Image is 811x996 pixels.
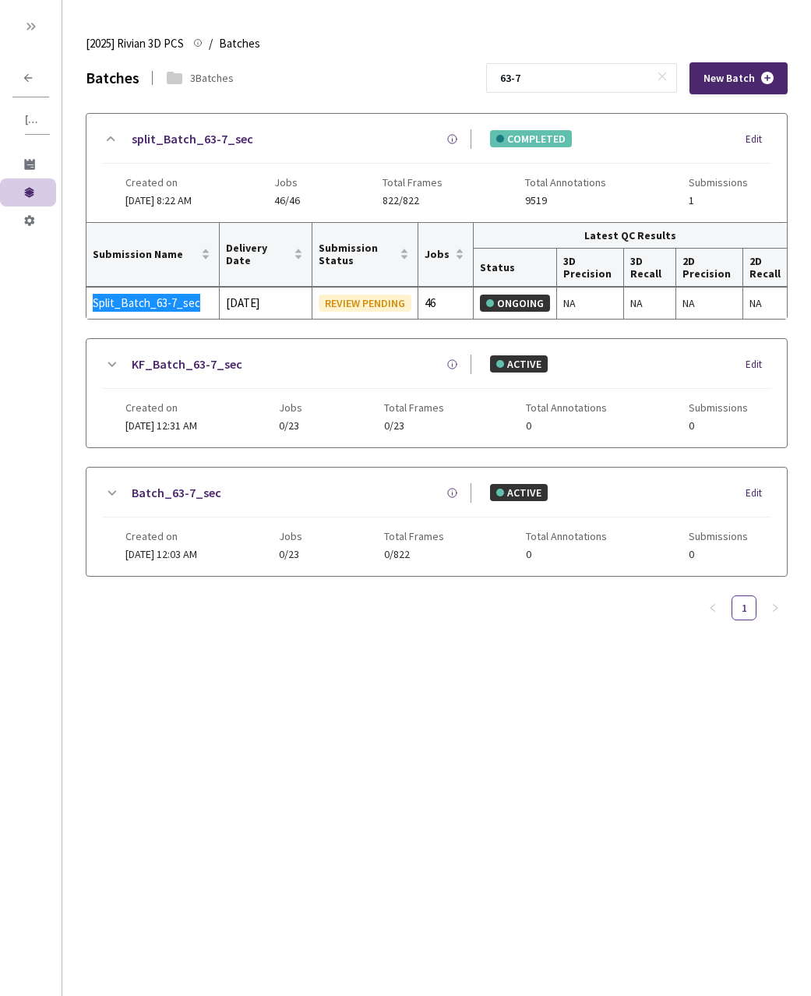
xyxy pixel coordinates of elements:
div: REVIEW PENDING [319,295,411,312]
span: 1 [689,195,748,207]
a: Batch_63-7_sec [132,483,221,503]
li: / [209,34,213,53]
input: Search [491,64,657,92]
span: Jobs [425,248,452,260]
div: KF_Batch_63-7_secACTIVEEditCreated on[DATE] 12:31 AMJobs0/23Total Frames0/23Total Annotations0Sub... [86,339,787,447]
span: 0/23 [384,420,444,432]
div: [DATE] [226,294,305,313]
span: Total Annotations [526,530,607,542]
li: Previous Page [700,595,725,620]
span: Submissions [689,401,748,414]
span: 9519 [525,195,606,207]
span: right [770,603,780,613]
th: Jobs [418,223,474,287]
span: Jobs [274,176,300,189]
th: Submission Name [86,223,220,287]
span: Batches [219,34,260,53]
span: 0 [526,420,607,432]
div: 3 Batches [190,70,234,86]
span: Submissions [689,530,748,542]
div: NA [749,295,781,312]
span: Jobs [279,401,302,414]
th: 3D Precision [557,249,624,287]
div: NA [630,295,669,312]
div: 46 [425,294,467,313]
span: Total Frames [384,401,444,414]
span: left [708,603,718,613]
div: Edit [746,357,771,373]
span: Total Frames [384,530,444,542]
div: Edit [746,132,771,147]
th: Latest QC Results [474,223,787,249]
div: split_Batch_63-7_secCOMPLETEDEditCreated on[DATE] 8:22 AMJobs46/46Total Frames822/822Total Annota... [86,114,787,222]
span: Total Frames [383,176,443,189]
div: Edit [746,486,771,501]
span: Submissions [689,176,748,189]
span: [2025] Rivian 3D PCS [25,113,40,126]
div: Batches [86,67,139,90]
span: [DATE] 12:31 AM [125,419,197,433]
th: 2D Recall [743,249,787,287]
div: COMPLETED [490,130,572,147]
div: ONGOING [480,295,550,312]
div: ACTIVE [490,355,548,373]
button: left [700,595,725,620]
li: 1 [732,595,756,620]
span: Created on [125,401,197,414]
a: KF_Batch_63-7_sec [132,355,242,374]
span: 822/822 [383,195,443,207]
span: 0 [689,549,748,560]
span: 0 [526,549,607,560]
th: Status [474,249,557,287]
div: Batch_63-7_secACTIVEEditCreated on[DATE] 12:03 AMJobs0/23Total Frames0/822Total Annotations0Submi... [86,468,787,576]
span: 0/822 [384,549,444,560]
a: split_Batch_63-7_sec [132,129,253,149]
div: NA [682,295,736,312]
span: Created on [125,530,197,542]
div: ACTIVE [490,484,548,501]
a: 1 [732,596,756,620]
span: 46/46 [274,195,300,207]
th: Submission Status [312,223,418,287]
button: right [763,595,788,620]
span: Total Annotations [525,176,606,189]
li: Next Page [763,595,788,620]
span: 0/23 [279,420,302,432]
div: NA [563,295,617,312]
span: 0/23 [279,549,302,560]
a: Split_Batch_63-7_sec [93,294,213,313]
span: [DATE] 12:03 AM [125,547,197,561]
span: Submission Name [93,248,198,260]
span: 0 [689,420,748,432]
th: Delivery Date [220,223,312,287]
span: Jobs [279,530,302,542]
span: New Batch [703,72,755,85]
th: 2D Precision [676,249,743,287]
span: [DATE] 8:22 AM [125,193,192,207]
span: Created on [125,176,192,189]
span: Total Annotations [526,401,607,414]
span: [2025] Rivian 3D PCS [86,34,184,53]
span: Delivery Date [226,242,291,267]
span: Submission Status [319,242,397,267]
th: 3D Recall [624,249,676,287]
